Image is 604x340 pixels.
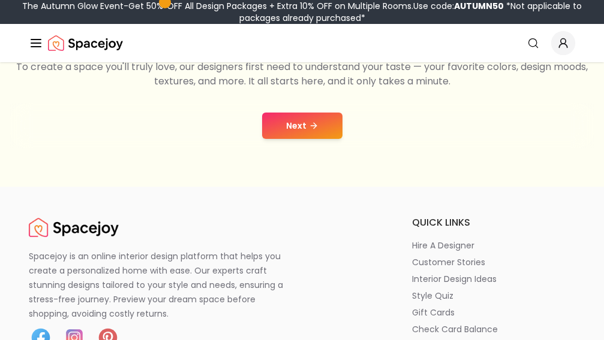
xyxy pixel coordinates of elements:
h6: quick links [412,215,575,230]
a: Spacejoy [48,31,123,55]
p: Spacejoy is an online interior design platform that helps you create a personalized home with eas... [29,249,298,321]
button: Next [262,113,342,139]
p: gift cards [412,306,455,318]
img: Spacejoy Logo [29,215,119,239]
a: customer stories [412,256,575,268]
a: style quiz [412,290,575,302]
p: customer stories [412,256,485,268]
nav: Global [29,24,575,62]
p: hire a designer [412,239,474,251]
a: interior design ideas [412,273,575,285]
a: check card balance [412,323,575,335]
a: Spacejoy [29,215,119,239]
p: style quiz [412,290,453,302]
p: interior design ideas [412,273,497,285]
p: check card balance [412,323,498,335]
a: hire a designer [412,239,575,251]
p: To create a space you'll truly love, our designers first need to understand your taste — your fav... [10,60,594,89]
img: Spacejoy Logo [48,31,123,55]
a: gift cards [412,306,575,318]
